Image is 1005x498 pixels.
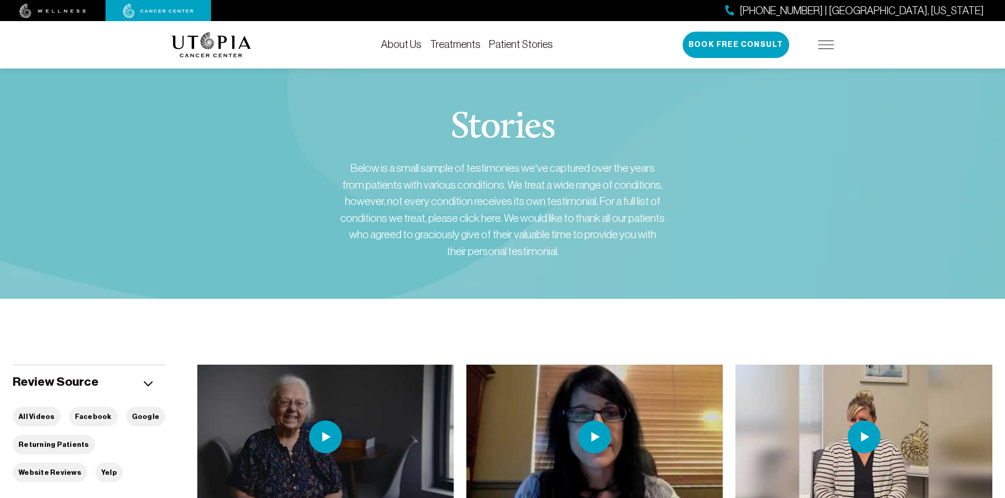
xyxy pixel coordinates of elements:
[143,381,153,387] img: icon
[69,407,118,426] button: Facebook
[683,32,789,58] button: Book Free Consult
[578,421,611,453] img: play icon
[123,4,194,18] img: cancer center
[725,3,984,18] a: [PHONE_NUMBER] | [GEOGRAPHIC_DATA], [US_STATE]
[740,3,984,18] span: [PHONE_NUMBER] | [GEOGRAPHIC_DATA], [US_STATE]
[13,407,61,426] button: All Videos
[818,41,834,49] img: icon-hamburger
[13,463,87,482] button: Website Reviews
[126,407,166,426] button: Google
[489,38,553,50] a: Patient Stories
[20,4,86,18] img: wellness
[13,435,95,454] button: Returning Patients
[339,160,666,259] div: Below is a small sample of testimonies we’ve captured over the years from patients with various c...
[381,38,422,50] a: About Us
[13,374,99,390] h5: Review Source
[95,463,123,482] button: Yelp
[451,109,555,147] h1: Stories
[309,421,342,453] img: play icon
[430,38,481,50] a: Treatments
[171,32,251,57] img: logo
